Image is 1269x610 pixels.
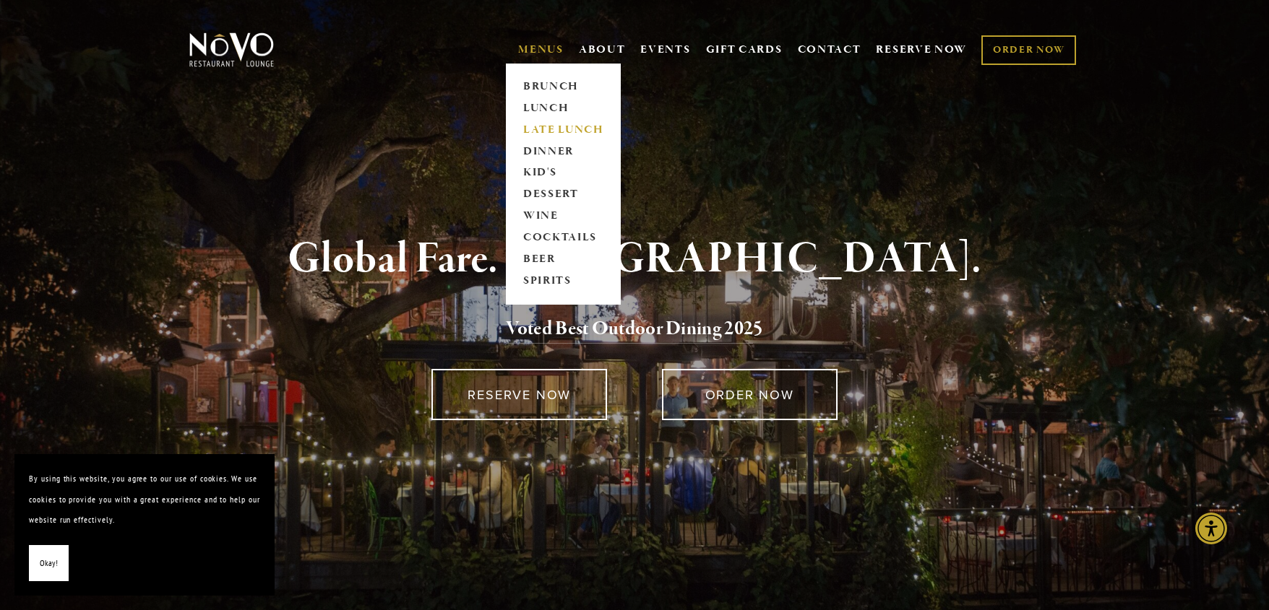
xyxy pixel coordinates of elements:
a: ORDER NOW [662,369,838,420]
a: Voted Best Outdoor Dining 202 [506,316,753,344]
a: RESERVE NOW [431,369,607,420]
a: SPIRITS [518,271,608,292]
a: LUNCH [518,97,608,119]
a: ORDER NOW [981,35,1076,65]
img: Novo Restaurant &amp; Lounge [186,32,277,68]
a: BRUNCH [518,76,608,97]
a: KID'S [518,162,608,184]
a: EVENTS [640,43,690,57]
a: RESERVE NOW [876,36,967,64]
a: GIFT CARDS [706,36,783,64]
a: CONTACT [798,36,861,64]
div: Accessibility Menu [1195,513,1227,544]
a: DINNER [518,141,608,162]
h2: 5 [213,314,1056,344]
a: ABOUT [579,43,626,57]
a: WINE [518,206,608,227]
a: DESSERT [518,184,608,206]
button: Okay! [29,545,69,582]
p: By using this website, you agree to our use of cookies. We use cookies to provide you with a grea... [29,469,260,531]
a: BEER [518,249,608,271]
a: COCKTAILS [518,227,608,249]
span: Okay! [40,553,58,574]
a: LATE LUNCH [518,119,608,141]
a: MENUS [518,43,564,57]
strong: Global Fare. [GEOGRAPHIC_DATA]. [288,232,981,287]
section: Cookie banner [14,454,275,596]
